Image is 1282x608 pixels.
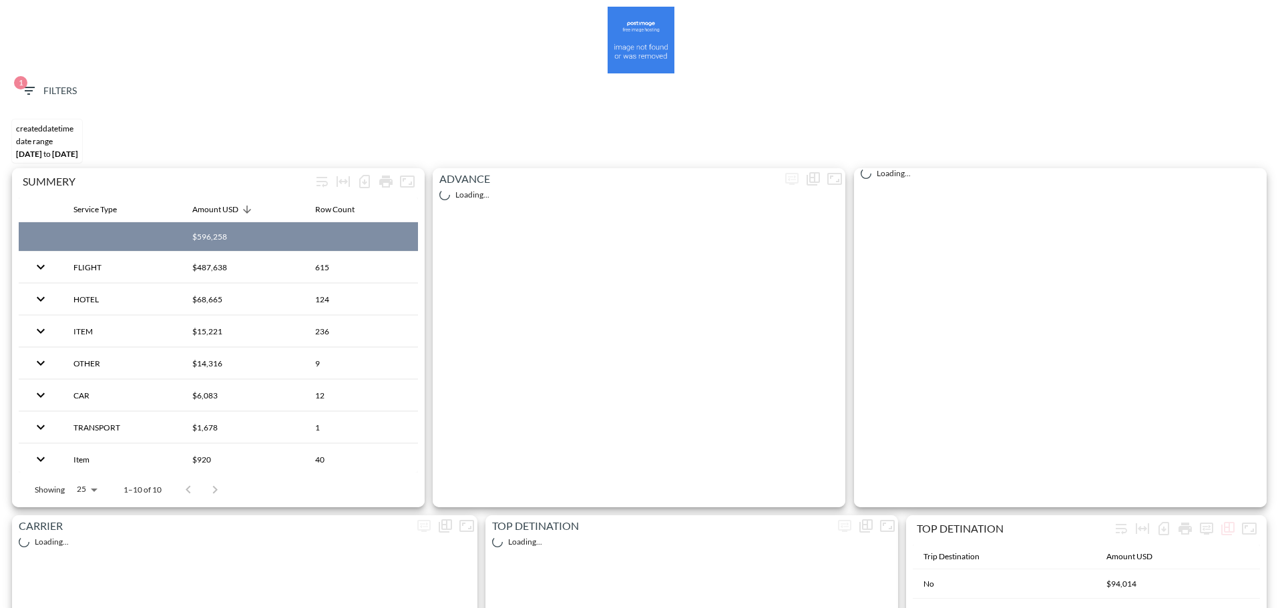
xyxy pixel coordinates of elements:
th: $68,665 [182,284,304,315]
th: 615 [304,252,418,283]
th: CAR [63,380,182,411]
div: Loading... [19,537,471,547]
th: Item [63,444,182,475]
div: Trip Destination [923,549,980,565]
div: Show chart as table [435,515,456,537]
div: Loading... [439,190,839,200]
button: Fullscreen [824,168,845,190]
button: 1Filters [15,79,82,103]
span: Display settings [413,515,435,537]
th: 124 [304,284,418,315]
th: $6,083 [182,380,304,411]
div: DATE RANGE [16,136,78,146]
span: Display settings [834,515,855,537]
div: Loading... [861,168,1260,179]
th: FLIGHT [63,252,182,283]
button: expand row [29,416,52,438]
button: Fullscreen [877,515,898,537]
div: Print [375,171,397,192]
div: CREATEDDATETIME [16,123,78,133]
span: Row Count [315,202,372,218]
p: Showing [35,484,65,495]
div: Number of rows selected for download: 99 [1153,518,1174,539]
button: Fullscreen [1239,518,1260,539]
div: Show chart as table [803,168,824,190]
span: Display settings [781,168,803,190]
div: Service Type [73,202,117,218]
div: Wrap text [1110,518,1132,539]
th: $14,316 [182,348,304,379]
th: $15,221 [182,316,304,347]
span: [DATE] [DATE] [16,149,78,159]
button: Fullscreen [397,171,418,192]
th: 40 [304,444,418,475]
th: $487,638 [182,252,304,283]
th: No [913,569,1096,599]
th: 1 [304,412,418,443]
div: Wrap text [311,171,333,192]
th: $94,014 [1096,569,1260,599]
span: 1 [14,76,27,89]
button: expand row [29,256,52,278]
img: amsalem-2.png [608,7,674,73]
div: Show chart as table [855,515,877,537]
div: Print [1174,518,1196,539]
th: 236 [304,316,418,347]
th: $596,258 [182,222,304,252]
p: 1–10 of 10 [124,484,162,495]
div: Amount USD [1106,549,1152,565]
div: Toggle table layout between fixed and auto (default: auto) [333,171,354,192]
button: expand row [29,288,52,310]
span: Amount USD [192,202,256,218]
th: HOTEL [63,284,182,315]
div: Show chart as table [1217,518,1239,539]
div: Number of rows selected for download: 10 [354,171,375,192]
span: Trip Destination [923,549,997,565]
div: Toggle table layout between fixed and auto (default: auto) [1132,518,1153,539]
button: expand row [29,320,52,342]
button: more [1196,518,1217,539]
th: $1,678 [182,412,304,443]
div: TOP DETINATION [917,522,1110,535]
button: Fullscreen [456,515,477,537]
div: Row Count [315,202,355,218]
p: ADVANCE [433,171,781,187]
button: expand row [29,448,52,471]
div: SUMMERY [23,175,311,188]
th: $920 [182,444,304,475]
th: 9 [304,348,418,379]
th: 12 [304,380,418,411]
div: Amount USD [192,202,238,218]
div: Loading... [492,537,891,547]
button: expand row [29,384,52,406]
th: OTHER [63,348,182,379]
button: expand row [29,352,52,374]
th: TRANSPORT [63,412,182,443]
p: TOP DETINATION [485,518,834,534]
span: Service Type [73,202,134,218]
p: CARRIER [12,518,413,534]
div: 25 [70,481,102,498]
th: ITEM [63,316,182,347]
span: Filters [21,83,77,99]
span: Amount USD [1106,549,1170,565]
span: Display settings [1196,518,1217,539]
span: to [43,149,51,159]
